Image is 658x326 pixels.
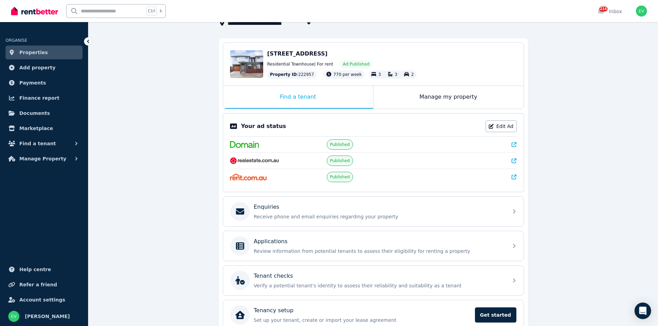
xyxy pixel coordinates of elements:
a: Payments [6,76,83,90]
span: Published [330,158,350,164]
div: Open Intercom Messenger [635,303,651,319]
span: Residential Townhouse | For rent [267,61,333,67]
p: Tenant checks [254,272,293,280]
span: Finance report [19,94,59,102]
div: : 222957 [267,70,317,79]
span: Help centre [19,265,51,274]
div: Find a tenant [223,86,373,109]
span: 770 per week [333,72,362,77]
div: Manage my property [373,86,524,109]
a: Marketplace [6,121,83,135]
button: Manage Property [6,152,83,166]
img: Domain.com.au [230,141,259,148]
p: Tenancy setup [254,306,294,315]
span: 2 [411,72,414,77]
span: ORGANISE [6,38,27,43]
span: k [160,8,162,14]
img: Rent.com.au [230,174,267,180]
img: Emma Vatos [8,311,19,322]
a: Properties [6,46,83,59]
p: Receive phone and email enquiries regarding your property [254,213,504,220]
span: Marketplace [19,124,53,132]
span: Add property [19,63,56,72]
span: 214 [599,7,608,11]
a: EnquiriesReceive phone and email enquiries regarding your property [223,197,524,226]
p: Your ad status [241,122,286,130]
img: RentBetter [11,6,58,16]
a: Tenant checksVerify a potential tenant's identity to assess their reliability and suitability as ... [223,266,524,295]
a: Help centre [6,263,83,276]
span: Published [330,142,350,147]
p: Applications [254,237,288,246]
img: Emma Vatos [636,6,647,17]
button: Find a tenant [6,137,83,150]
span: Ctrl [146,7,157,16]
span: 3 [378,72,381,77]
span: Published [330,174,350,180]
a: ApplicationsReview information from potential tenants to assess their eligibility for renting a p... [223,231,524,261]
span: Account settings [19,296,65,304]
a: Refer a friend [6,278,83,292]
span: Find a tenant [19,139,56,148]
img: RealEstate.com.au [230,157,279,164]
div: Inbox [598,8,622,15]
span: Manage Property [19,155,66,163]
span: Refer a friend [19,280,57,289]
span: Ad: Published [343,61,369,67]
a: Account settings [6,293,83,307]
span: Get started [475,307,516,323]
p: Review information from potential tenants to assess their eligibility for renting a property [254,248,504,255]
span: [STREET_ADDRESS] [267,50,328,57]
a: Add property [6,61,83,75]
span: Payments [19,79,46,87]
a: Documents [6,106,83,120]
p: Verify a potential tenant's identity to assess their reliability and suitability as a tenant [254,282,504,289]
span: 3 [395,72,398,77]
span: [PERSON_NAME] [25,312,70,320]
p: Set up your tenant, create or import your lease agreement [254,317,471,324]
span: Documents [19,109,50,117]
span: Property ID [270,72,297,77]
p: Enquiries [254,203,279,211]
span: Properties [19,48,48,57]
a: Edit Ad [486,120,517,132]
a: Finance report [6,91,83,105]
